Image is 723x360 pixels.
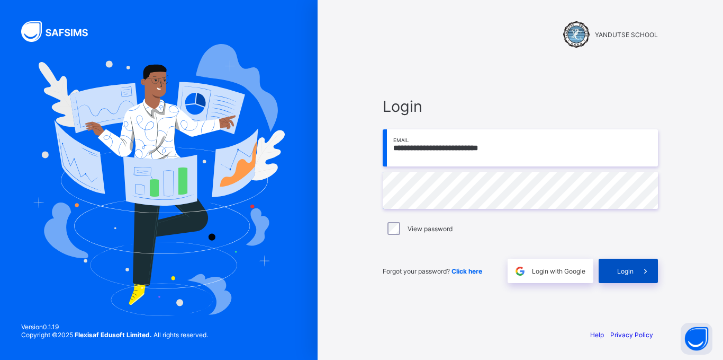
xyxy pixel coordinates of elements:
[408,225,453,233] label: View password
[21,331,208,339] span: Copyright © 2025 All rights reserved.
[383,267,482,275] span: Forgot your password?
[383,97,658,116] span: Login
[595,31,658,39] span: YANDUTSE SCHOOL
[21,323,208,331] span: Version 0.1.19
[532,267,585,275] span: Login with Google
[590,331,604,339] a: Help
[21,21,101,42] img: SAFSIMS Logo
[451,267,482,275] a: Click here
[75,331,152,339] strong: Flexisaf Edusoft Limited.
[33,44,285,315] img: Hero Image
[617,267,634,275] span: Login
[514,265,526,277] img: google.396cfc9801f0270233282035f929180a.svg
[610,331,653,339] a: Privacy Policy
[681,323,712,355] button: Open asap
